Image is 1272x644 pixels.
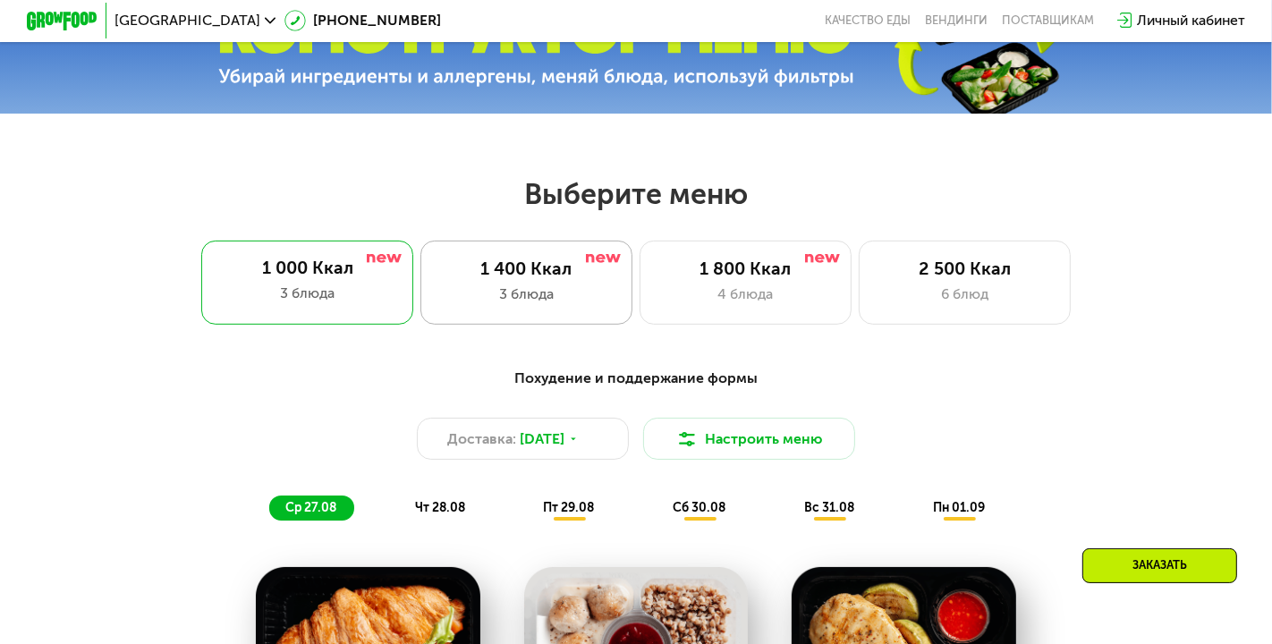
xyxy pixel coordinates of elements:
div: поставщикам [1002,13,1094,28]
div: 3 блюда [439,284,615,305]
div: 3 блюда [219,283,396,304]
span: [GEOGRAPHIC_DATA] [114,13,260,28]
h2: Выберите меню [56,176,1216,212]
a: Вендинги [925,13,988,28]
span: ср 27.08 [285,500,336,515]
span: [DATE] [520,428,564,450]
div: 6 блюд [878,284,1053,305]
span: сб 30.08 [673,500,725,515]
div: Похудение и поддержание формы [113,368,1158,390]
button: Настроить меню [643,418,855,460]
div: Заказать [1082,548,1237,583]
span: пт 29.08 [544,500,595,515]
div: 1 000 Ккал [219,258,396,279]
a: Качество еды [825,13,911,28]
div: 4 блюда [658,284,834,305]
div: Личный кабинет [1137,10,1245,31]
span: чт 28.08 [415,500,465,515]
span: вс 31.08 [804,500,854,515]
span: Доставка: [447,428,516,450]
span: пн 01.09 [933,500,985,515]
div: 2 500 Ккал [878,258,1053,280]
a: [PHONE_NUMBER] [284,10,441,31]
div: 1 400 Ккал [439,258,615,280]
div: 1 800 Ккал [658,258,834,280]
